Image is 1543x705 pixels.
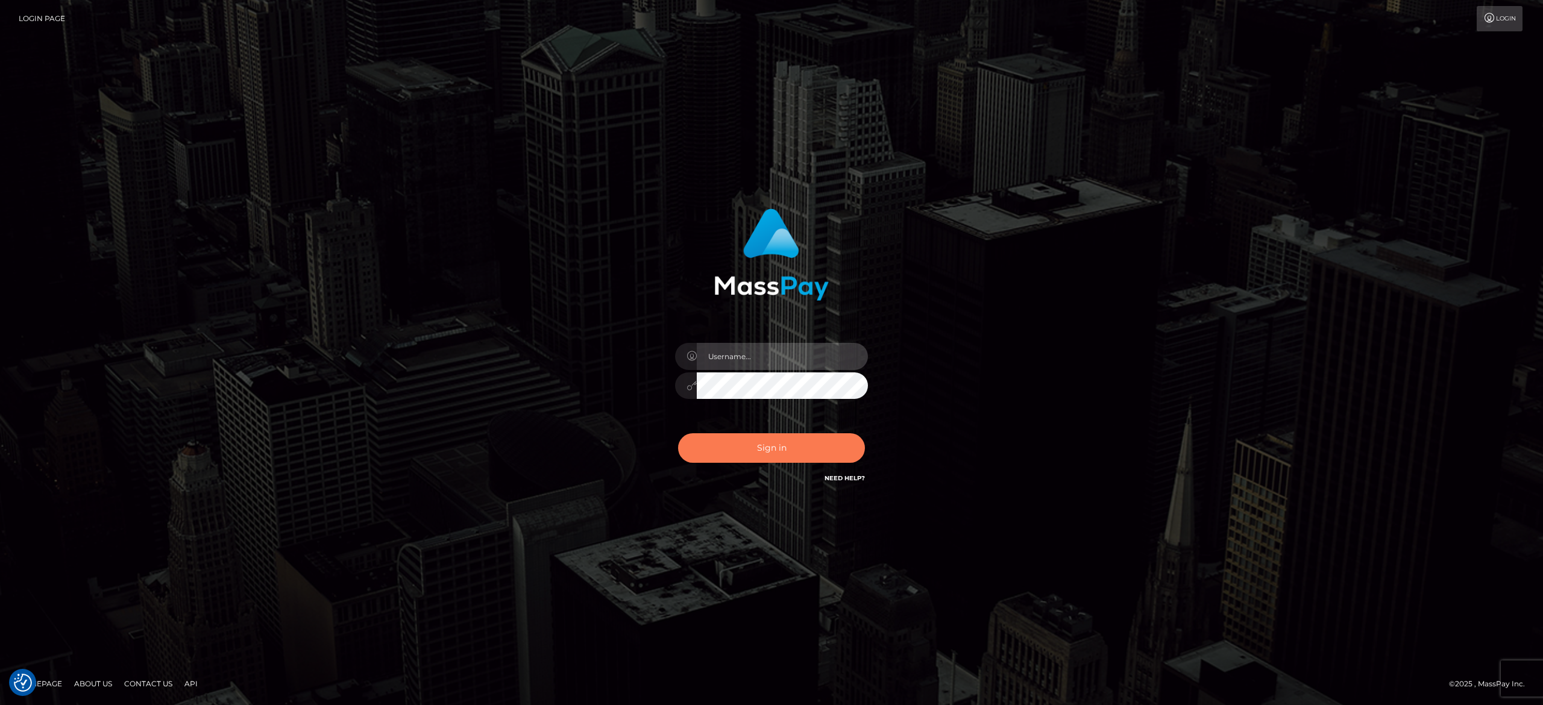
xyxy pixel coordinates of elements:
input: Username... [697,343,868,370]
button: Consent Preferences [14,674,32,692]
a: About Us [69,674,117,693]
a: Login Page [19,6,65,31]
div: © 2025 , MassPay Inc. [1449,677,1534,691]
img: Revisit consent button [14,674,32,692]
a: Homepage [13,674,67,693]
button: Sign in [678,433,865,463]
a: Login [1477,6,1523,31]
a: API [180,674,203,693]
a: Need Help? [825,474,865,482]
a: Contact Us [119,674,177,693]
img: MassPay Login [714,208,829,301]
